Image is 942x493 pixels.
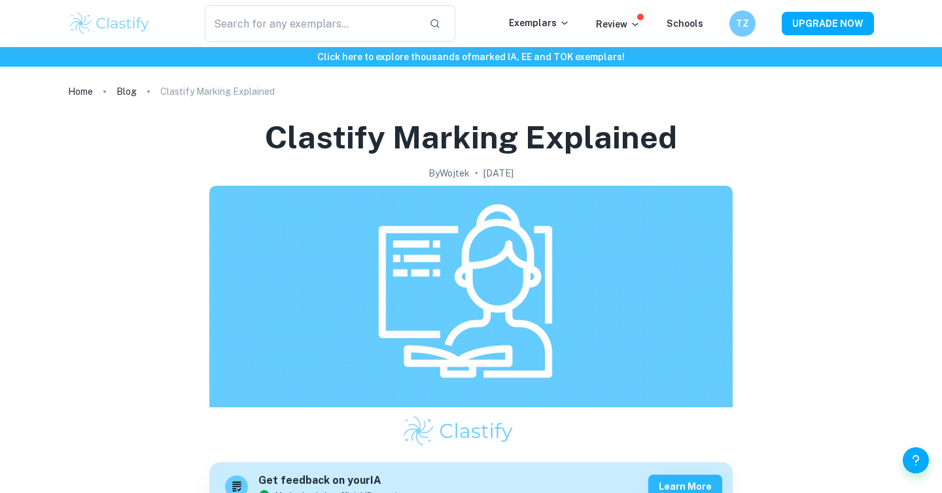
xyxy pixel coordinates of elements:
a: Blog [116,82,137,101]
input: Search for any exemplars... [205,5,419,42]
a: Home [68,82,93,101]
p: • [475,166,478,180]
a: Schools [667,18,703,29]
button: UPGRADE NOW [782,12,874,35]
img: Clastify Marking Explained cover image [209,186,733,447]
img: Clastify logo [68,10,151,37]
h2: [DATE] [483,166,514,180]
p: Clastify Marking Explained [160,84,275,99]
h1: Clastify Marking Explained [265,116,677,158]
h6: TZ [735,16,750,31]
h6: Get feedback on your IA [258,473,414,489]
p: Exemplars [509,16,570,30]
button: TZ [729,10,756,37]
button: Help and Feedback [903,447,929,473]
h2: By Wojtek [428,166,470,180]
p: Review [596,17,640,31]
h6: Click here to explore thousands of marked IA, EE and TOK exemplars ! [3,50,939,64]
